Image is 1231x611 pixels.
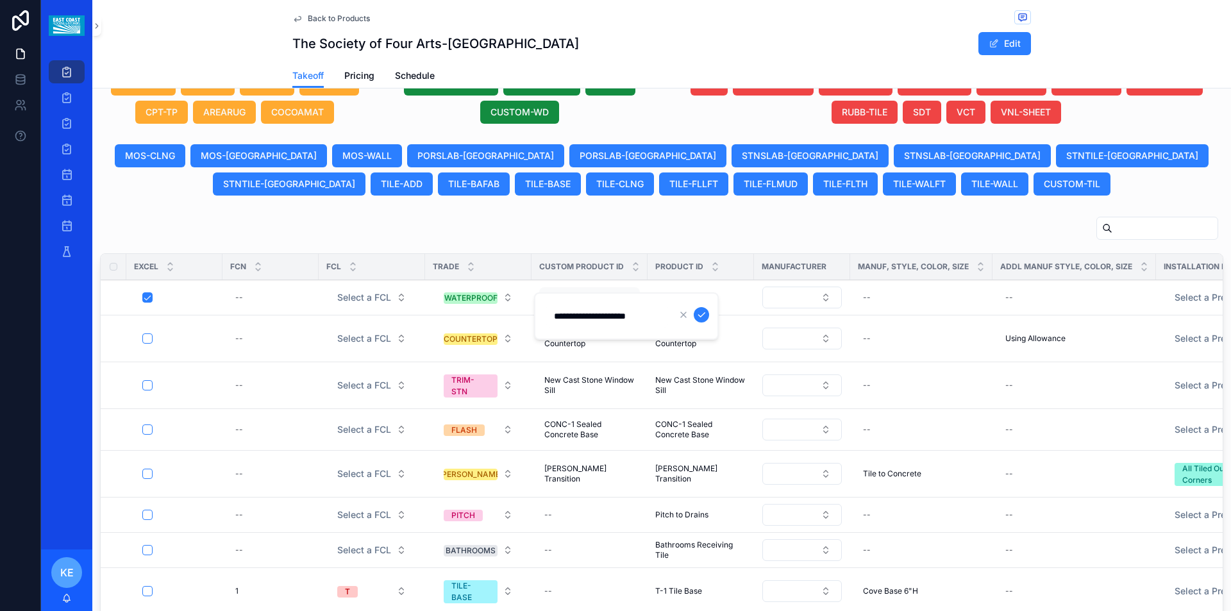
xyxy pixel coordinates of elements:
button: Select Button [327,539,417,562]
a: Select Button [762,418,842,441]
a: -- [1000,287,1148,308]
div: -- [863,545,871,555]
button: Select Button [762,463,842,485]
button: MOS-[GEOGRAPHIC_DATA] [190,144,327,167]
div: -- [235,469,243,479]
button: PORSLAB-[GEOGRAPHIC_DATA] [569,144,726,167]
span: Addl Manuf Style, Color, Size [1000,262,1132,272]
a: Select Button [762,286,842,309]
a: -- [230,540,311,560]
div: COUNTERTOP [444,333,498,345]
span: Select a FCL [337,508,391,521]
a: Select Button [433,367,524,403]
button: TILE-WALFT [883,172,956,196]
a: -- [539,287,640,308]
a: New Cast Stone Window Sill [655,375,746,396]
button: TILE-WALL [961,172,1028,196]
a: -- [1000,464,1148,484]
span: Takeoff [292,69,324,82]
span: TILE-BAFAB [448,178,499,190]
button: TILE-BAFAB [438,172,510,196]
span: Manufacturer [762,262,826,272]
button: Edit [978,32,1031,55]
span: KE [60,565,74,580]
a: Select Button [326,373,417,398]
button: MOS-CLNG [115,144,185,167]
button: Select Button [433,327,523,350]
button: Select Button [433,462,523,485]
span: TILE-ADD [381,178,423,190]
span: Select a FCL [337,332,391,345]
span: New Cast Stone Window Sill [544,375,635,396]
a: 1 [230,581,311,601]
span: CONC-1 Sealed Concrete Base [655,419,746,440]
span: Bathrooms Receiving Tile [655,540,746,560]
button: STNTILE-[GEOGRAPHIC_DATA] [213,172,365,196]
span: Tile to Concrete [863,469,921,479]
a: Select Button [433,285,524,310]
a: -- [539,505,640,525]
a: T-1 Tile Base [655,586,746,596]
div: -- [544,586,552,596]
a: Select Button [762,374,842,397]
button: VNL-SHEET [991,101,1061,124]
a: Cove Base 6"H [858,581,985,601]
button: CUSTOM-WD [480,101,559,124]
a: -- [858,505,985,525]
button: Select Button [327,327,417,350]
a: -- [230,505,311,525]
a: Select Button [326,503,417,527]
button: Select Button [762,580,842,602]
span: PORSLAB-[GEOGRAPHIC_DATA] [417,149,554,162]
div: FLASH [451,424,477,436]
button: Select Button [762,374,842,396]
a: -- [230,375,311,396]
a: -- [539,540,640,560]
span: CONC-1 Sealed Concrete Base [544,419,635,440]
span: TILE-FLTH [823,178,867,190]
div: WATERPROOF [444,292,498,304]
div: TILE-BASE [451,580,490,603]
a: -- [230,287,311,308]
button: STNSLAB-[GEOGRAPHIC_DATA] [894,144,1051,167]
div: -- [863,510,871,520]
span: Pricing [344,69,374,82]
div: -- [863,380,871,390]
span: STNTILE-[GEOGRAPHIC_DATA] [1066,149,1198,162]
span: TILE-WALL [971,178,1018,190]
a: Using Allowance [1000,328,1148,349]
a: Schedule [395,64,435,90]
a: -- [1000,375,1148,396]
div: -- [235,510,243,520]
a: -- [1000,419,1148,440]
a: [PERSON_NAME] Transition [539,458,640,489]
a: Select Button [326,579,417,603]
span: VCT [957,106,975,119]
a: Select Button [433,503,524,527]
div: -- [544,545,552,555]
button: Select Button [327,418,417,441]
a: -- [230,464,311,484]
div: -- [863,292,871,303]
h1: The Society of Four Arts-[GEOGRAPHIC_DATA] [292,35,579,53]
button: TILE-CLNG [586,172,654,196]
a: New Cast Stone Window Sill [539,370,640,401]
div: T [345,586,350,598]
span: Manuf, Style, Color, Size [858,262,969,272]
span: Select a FCL [337,423,391,436]
span: AREARUG [203,106,246,119]
button: Select Button [327,462,417,485]
div: -- [1005,586,1013,596]
span: CPT-TP [146,106,178,119]
button: Select Button [327,286,417,309]
a: CONC-1 Sealed Concrete Base [539,414,640,445]
span: Pitch to Drains [655,510,708,520]
div: [PERSON_NAME] [439,469,503,480]
a: Select Button [326,326,417,351]
a: -- [858,375,985,396]
button: STNSLAB-[GEOGRAPHIC_DATA] [732,144,889,167]
a: Select Button [433,462,524,486]
a: Select Button [762,327,842,350]
button: Select Button [327,503,417,526]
